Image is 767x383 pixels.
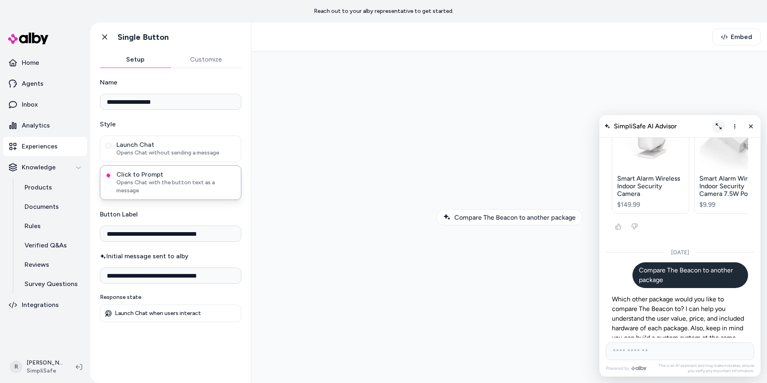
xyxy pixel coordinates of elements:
label: Name [100,78,241,87]
span: Opens Chat with the button text as a message [116,179,236,195]
p: Response state [100,293,241,301]
a: Products [17,178,87,197]
p: Documents [25,202,59,212]
span: R [10,360,23,373]
button: Embed [713,29,761,45]
img: alby Logo [8,33,48,44]
a: Rules [17,216,87,236]
button: Launch ChatOpens Chat without sending a message [105,142,112,149]
button: R[PERSON_NAME]SimpliSafe [5,354,69,380]
p: Survey Questions [25,279,78,289]
p: Reviews [25,260,49,270]
a: Verified Q&As [17,236,87,255]
a: Documents [17,197,87,216]
a: Reviews [17,255,87,274]
p: Agents [22,79,44,89]
button: Click to PromptOpens Chat with the button text as a message [105,172,112,179]
a: Integrations [3,295,87,315]
p: Products [25,183,52,192]
p: Reach out to your alby representative to get started. [314,7,454,15]
p: Integrations [22,300,59,310]
button: Setup [100,51,171,68]
p: Analytics [22,121,50,130]
p: Knowledge [22,163,56,172]
label: Initial message sent to alby [100,251,241,261]
a: Agents [3,74,87,93]
p: Inbox [22,100,38,109]
p: Rules [25,221,41,231]
button: Customize [171,51,242,68]
p: [PERSON_NAME] [27,359,63,367]
label: Button Label [100,210,241,219]
label: Style [100,119,241,129]
span: SimpliSafe [27,367,63,375]
p: Experiences [22,142,58,151]
p: Launch Chat when users interact [115,310,201,317]
p: Verified Q&As [25,241,67,250]
a: Home [3,53,87,72]
a: Experiences [3,137,87,156]
a: Analytics [3,116,87,135]
span: Opens Chat without sending a message [116,149,236,157]
h1: Single Button [118,32,169,42]
span: Click to Prompt [116,171,236,179]
button: Knowledge [3,158,87,177]
a: Inbox [3,95,87,114]
span: Launch Chat [116,141,236,149]
a: Survey Questions [17,274,87,294]
p: Home [22,58,39,68]
span: Embed [731,32,752,42]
